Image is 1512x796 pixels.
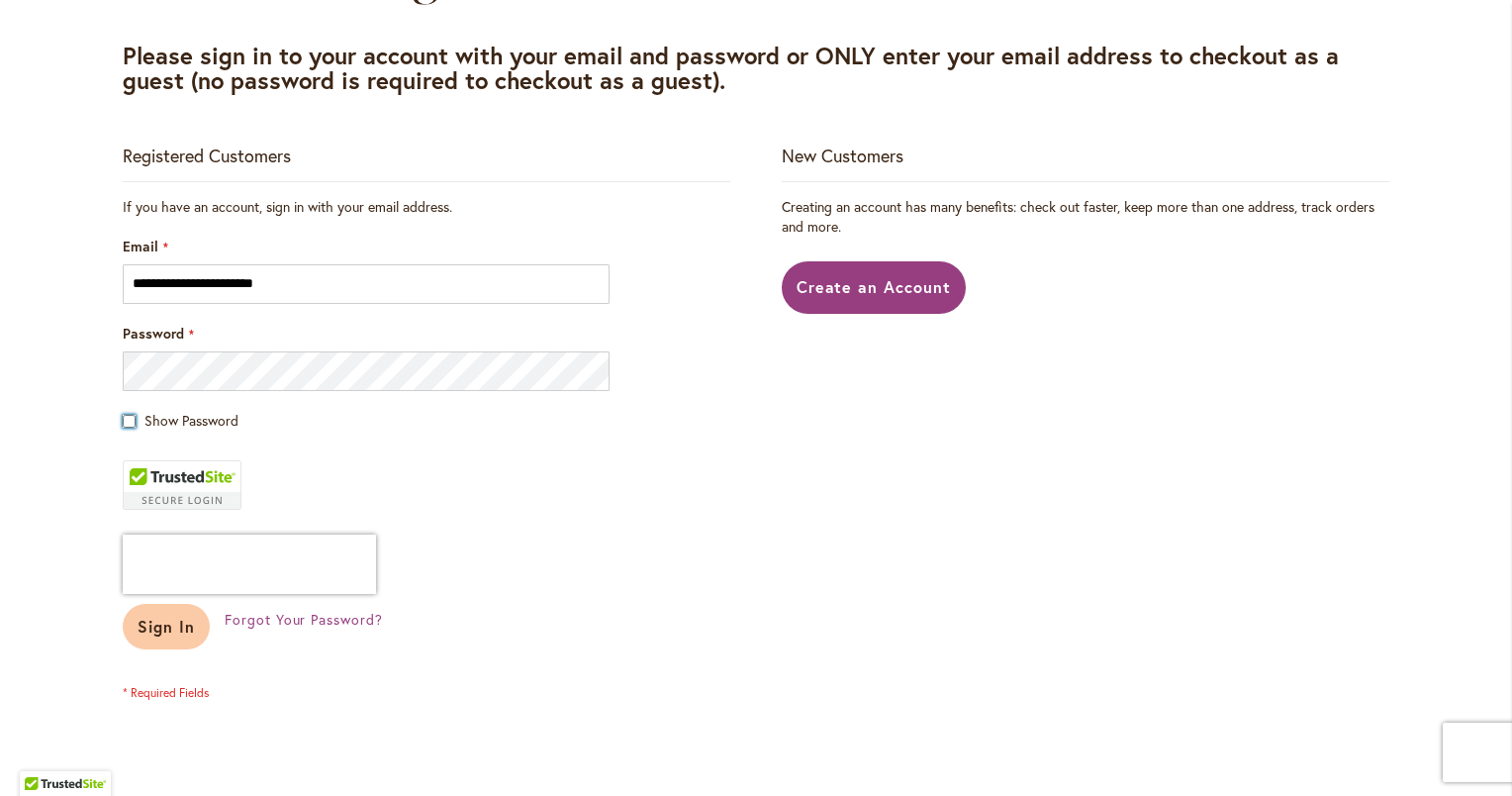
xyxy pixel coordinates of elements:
span: Password [123,324,184,343]
a: Forgot Your Password? [225,610,383,630]
p: Creating an account has many benefits: check out faster, keep more than one address, track orders... [782,197,1389,237]
span: Create an Account [797,276,952,297]
span: Sign In [138,616,195,637]
div: If you have an account, sign in with your email address. [123,197,730,217]
span: Show Password [144,411,238,430]
strong: Please sign in to your account with your email and password or ONLY enter your email address to c... [123,40,1339,96]
span: Email [123,237,158,255]
strong: Registered Customers [123,144,291,167]
div: TrustedSite Certified [123,460,241,510]
button: Sign In [123,604,210,649]
a: Create an Account [782,261,967,314]
strong: New Customers [782,144,903,167]
iframe: reCAPTCHA [123,535,376,594]
iframe: Launch Accessibility Center [15,726,70,781]
span: Forgot Your Password? [225,610,383,629]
